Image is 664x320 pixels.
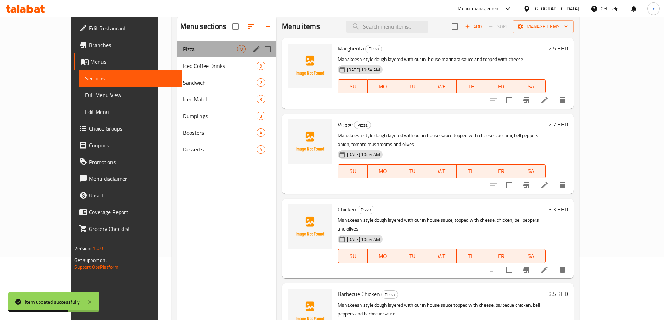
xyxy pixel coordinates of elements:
span: SA [519,81,543,92]
a: Sections [79,70,182,87]
span: Menu disclaimer [89,174,176,183]
span: Iced Coffee Drinks [183,62,257,70]
div: Desserts4 [177,141,276,158]
span: Pizza [366,45,382,53]
span: Sandwich [183,78,257,87]
span: Select all sections [228,19,243,34]
button: TH [457,164,486,178]
div: items [257,95,265,103]
div: items [237,45,246,53]
button: TH [457,79,486,93]
span: Grocery Checklist [89,225,176,233]
span: Desserts [183,145,257,154]
span: Choice Groups [89,124,176,133]
button: MO [368,164,397,178]
span: SA [519,251,543,261]
button: Branch-specific-item [518,92,535,109]
a: Choice Groups [74,120,182,137]
span: [DATE] 10:54 AM [344,236,383,243]
nav: Menu sections [177,38,276,161]
span: 3 [257,96,265,103]
div: Pizza8edit [177,41,276,57]
span: Sections [85,74,176,83]
span: Select to update [502,178,517,193]
img: Margherita [288,44,332,88]
span: Menus [90,57,176,66]
div: Item updated successfully [25,298,80,306]
button: Add [462,21,484,32]
a: Coupons [74,137,182,154]
span: Barbecue Chicken [338,289,380,299]
button: SA [516,164,545,178]
span: Edit Restaurant [89,24,176,32]
span: Promotions [89,158,176,166]
span: TU [400,251,424,261]
button: TH [457,249,486,263]
span: Pizza [354,121,371,129]
span: Coupons [89,141,176,149]
button: Branch-specific-item [518,262,535,278]
span: Margherita [338,43,364,54]
button: edit [251,44,262,54]
button: SU [338,79,368,93]
span: Upsell [89,191,176,200]
span: Edit Menu [85,108,176,116]
a: Coverage Report [74,204,182,220]
span: Pizza [358,206,374,214]
span: Dumplings [183,112,257,120]
span: [DATE] 10:54 AM [344,151,383,158]
div: Iced Matcha [183,95,257,103]
span: SU [341,166,365,176]
span: 4 [257,130,265,136]
h6: 2.5 BHD [549,44,568,53]
p: Manakeesh style dough layered with our in-house marinara sauce and topped with cheese [338,55,545,64]
span: FR [489,166,513,176]
a: Promotions [74,154,182,170]
span: Veggie [338,119,353,130]
button: TU [397,249,427,263]
div: Iced Coffee Drinks9 [177,57,276,74]
span: Sort sections [243,18,260,35]
span: SA [519,166,543,176]
div: items [257,62,265,70]
button: WE [427,249,457,263]
span: SU [341,81,365,92]
span: Chicken [338,204,356,214]
button: SU [338,164,368,178]
button: TU [397,79,427,93]
span: Select to update [502,263,517,277]
a: Branches [74,37,182,53]
span: WE [430,81,454,92]
span: TU [400,166,424,176]
span: TH [459,166,483,176]
p: Manakeesh style dough layered with our in house sauce, topped with cheese, chicken, bell peppers ... [338,216,545,233]
button: SA [516,79,545,93]
span: Branches [89,41,176,49]
span: SU [341,251,365,261]
div: Dumplings3 [177,108,276,124]
span: 4 [257,146,265,153]
span: Version: [74,244,91,253]
span: FR [489,251,513,261]
button: TU [397,164,427,178]
button: WE [427,164,457,178]
span: TU [400,81,424,92]
span: Coverage Report [89,208,176,216]
span: 9 [257,63,265,69]
div: items [257,112,265,120]
span: TH [459,81,483,92]
div: items [257,78,265,87]
span: Pizza [382,291,398,299]
span: Manage items [518,22,568,31]
span: MO [371,81,395,92]
div: Pizza [381,290,398,299]
h6: 3.3 BHD [549,204,568,214]
p: Manakeesh style dough layered with our in house sauce topped with cheese, barbecue chicken, bell ... [338,301,545,318]
a: Grocery Checklist [74,220,182,237]
button: MO [368,79,397,93]
a: Edit Restaurant [74,20,182,37]
button: delete [554,92,571,109]
button: Add section [260,18,276,35]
